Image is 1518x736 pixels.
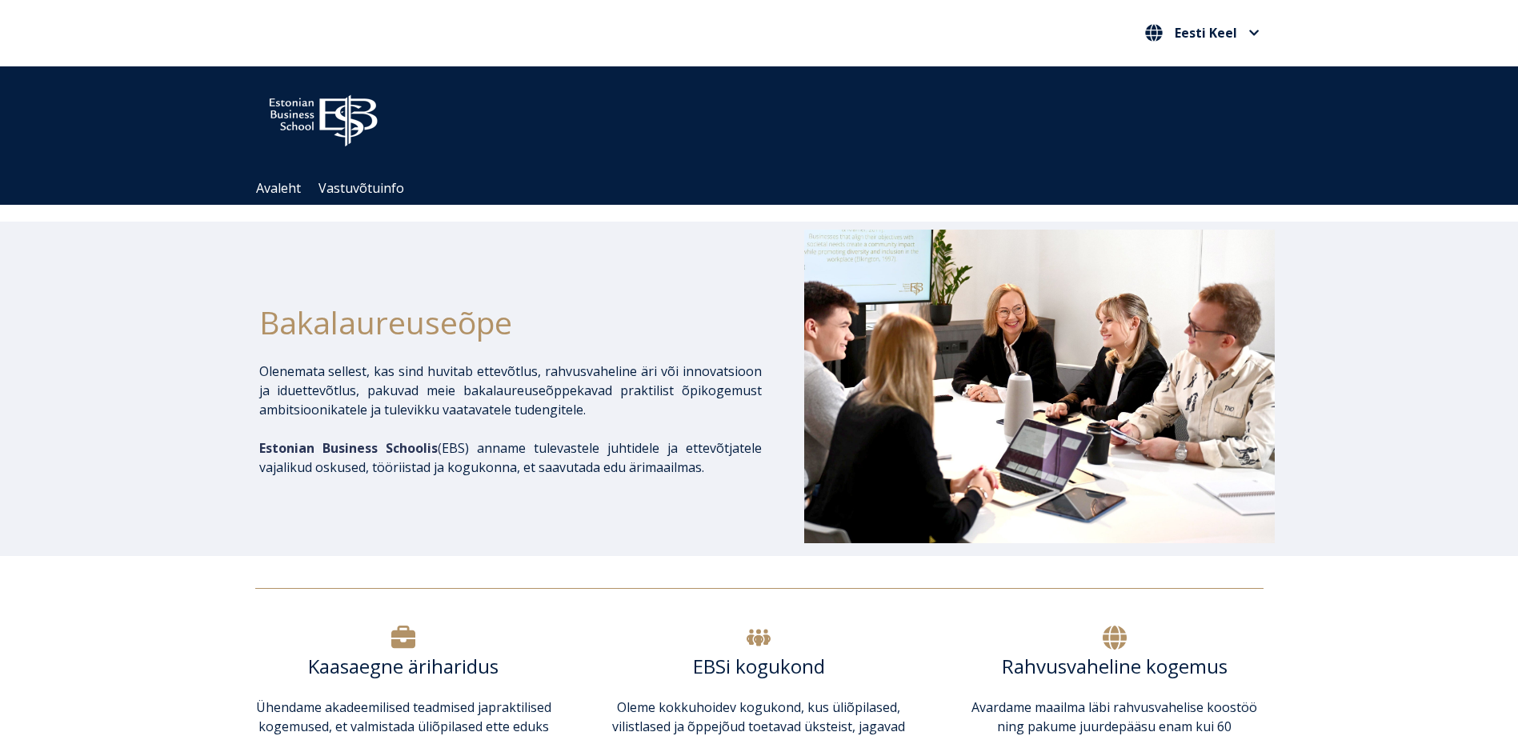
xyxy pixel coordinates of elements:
h6: Kaasaegne äriharidus [255,654,552,678]
h6: EBSi kogukond [611,654,907,678]
a: Avaleht [256,179,301,197]
p: EBS) anname tulevastele juhtidele ja ettevõtjatele vajalikud oskused, tööriistad ja kogukonna, et... [259,438,762,477]
span: ( [259,439,442,457]
span: Estonian Business Schoolis [259,439,438,457]
nav: Vali oma keel [1141,20,1264,46]
img: ebs_logo2016_white [255,82,391,151]
img: Bakalaureusetudengid [804,230,1275,543]
p: Olenemata sellest, kas sind huvitab ettevõtlus, rahvusvaheline äri või innovatsioon ja iduettevõt... [259,362,762,419]
a: Vastuvõtuinfo [318,179,404,197]
button: Eesti Keel [1141,20,1264,46]
h1: Bakalaureuseõpe [259,298,762,346]
div: Navigation Menu [247,172,1288,205]
h6: Rahvusvaheline kogemus [966,654,1263,678]
span: Ühendame akadeemilised teadmised ja [256,698,488,716]
span: Eesti Keel [1175,26,1237,39]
